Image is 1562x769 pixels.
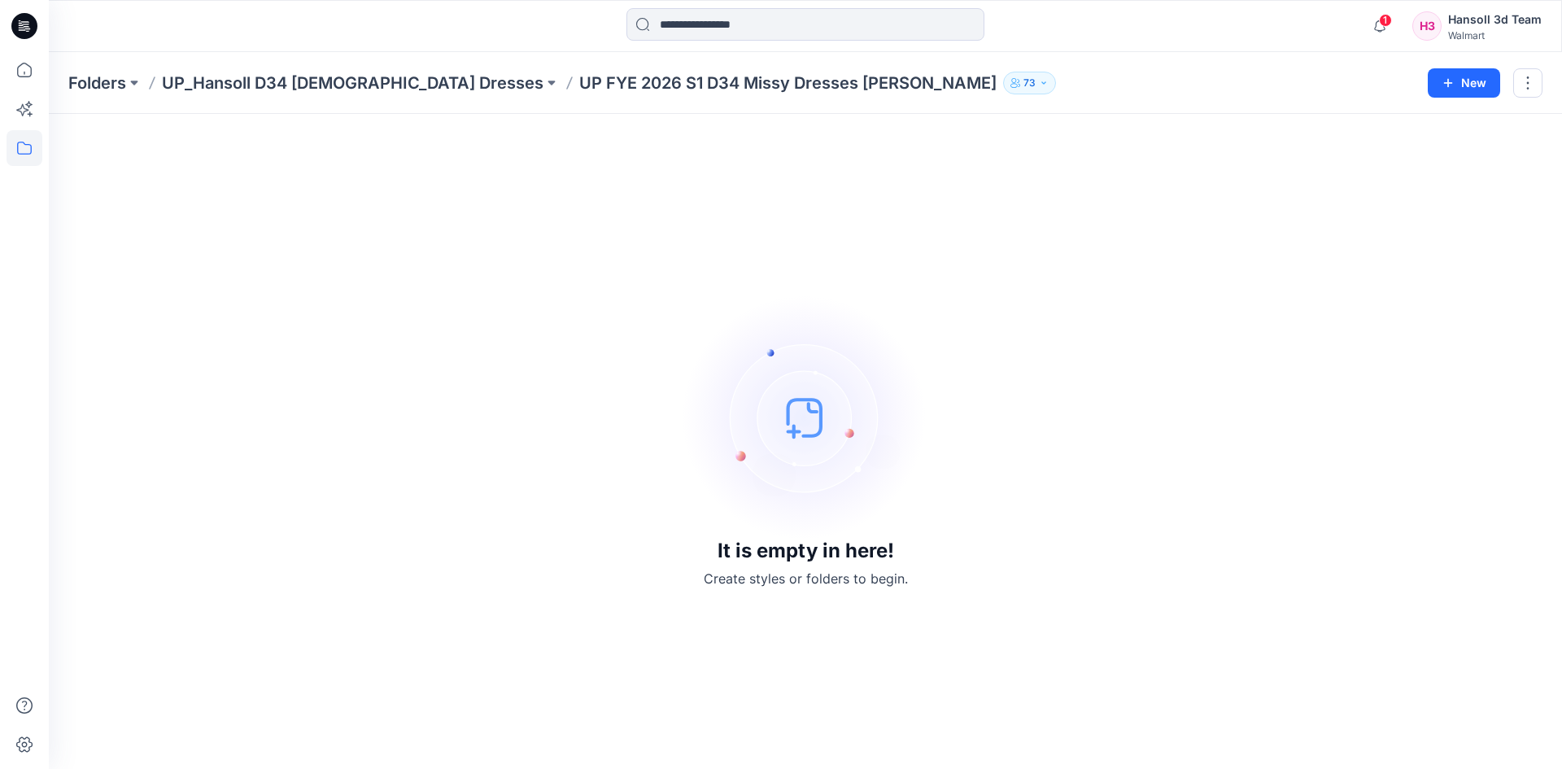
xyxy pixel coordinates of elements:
[718,540,894,562] h3: It is empty in here!
[1448,29,1542,42] div: Walmart
[1448,10,1542,29] div: Hansoll 3d Team
[1379,14,1392,27] span: 1
[704,569,908,588] p: Create styles or folders to begin.
[162,72,543,94] a: UP_Hansoll D34 [DEMOGRAPHIC_DATA] Dresses
[1412,11,1442,41] div: H3
[1428,68,1500,98] button: New
[579,72,997,94] p: UP FYE 2026 S1 D34 Missy Dresses [PERSON_NAME]
[683,295,927,540] img: empty-state-image.svg
[1003,72,1056,94] button: 73
[1023,74,1036,92] p: 73
[68,72,126,94] a: Folders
